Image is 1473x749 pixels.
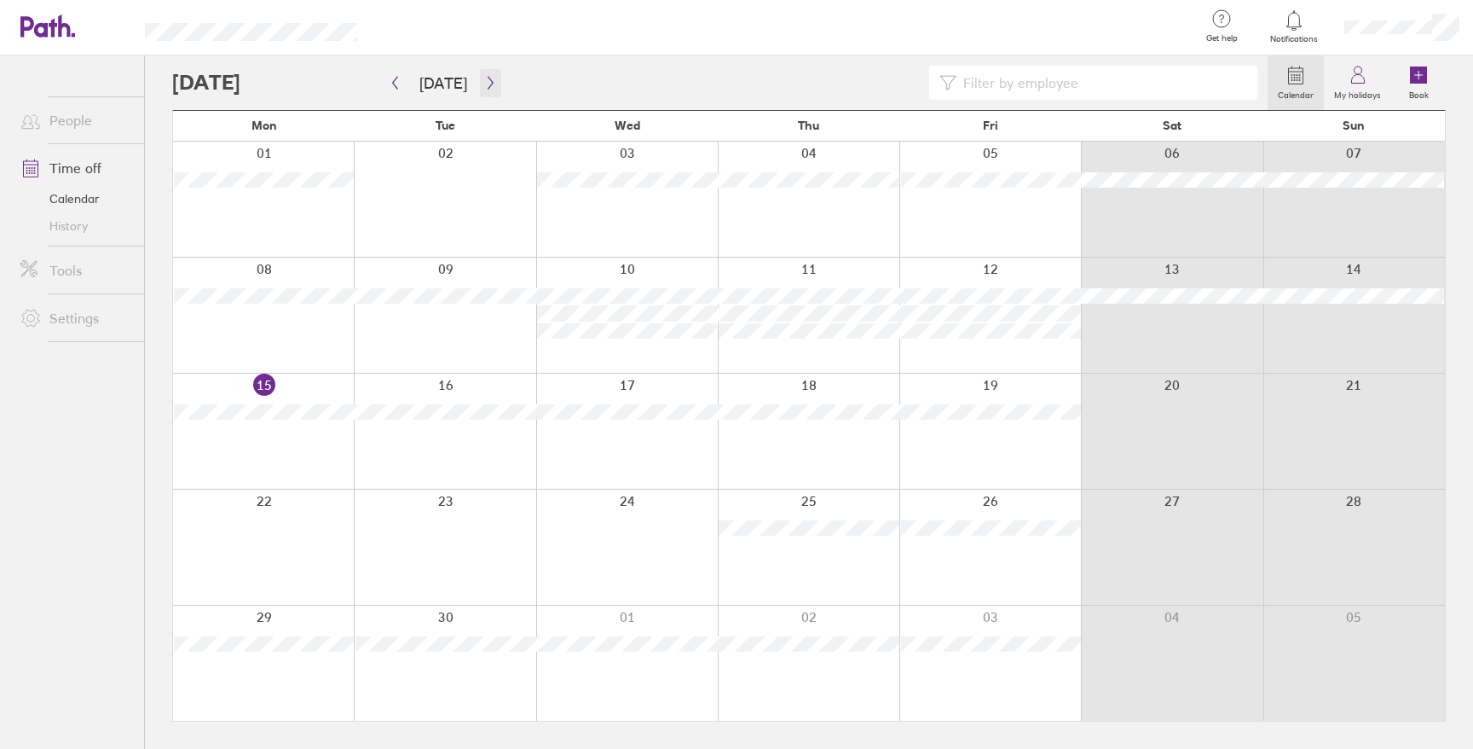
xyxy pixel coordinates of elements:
a: Book [1391,55,1446,110]
a: Time off [7,151,144,185]
span: Thu [798,119,819,132]
button: [DATE] [406,69,481,97]
a: Notifications [1267,9,1322,44]
input: Filter by employee [956,67,1248,99]
a: Settings [7,301,144,335]
span: Sun [1343,119,1365,132]
span: Tue [436,119,455,132]
a: Calendar [1268,55,1324,110]
label: My holidays [1324,85,1391,101]
a: History [7,212,144,240]
span: Wed [615,119,640,132]
label: Book [1399,85,1439,101]
a: My holidays [1324,55,1391,110]
span: Mon [251,119,277,132]
a: Calendar [7,185,144,212]
span: Notifications [1267,34,1322,44]
label: Calendar [1268,85,1324,101]
a: People [7,103,144,137]
a: Tools [7,253,144,287]
span: Fri [983,119,998,132]
span: Get help [1194,33,1250,44]
span: Sat [1163,119,1181,132]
